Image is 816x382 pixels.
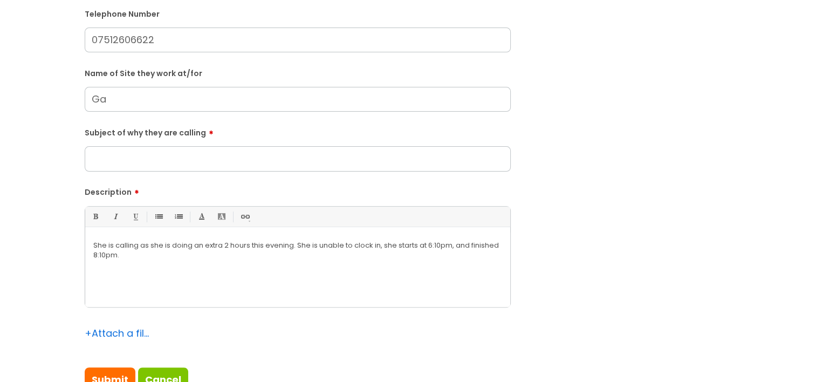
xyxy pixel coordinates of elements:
[85,125,511,138] label: Subject of why they are calling
[152,210,165,223] a: • Unordered List (Ctrl-Shift-7)
[108,210,122,223] a: Italic (Ctrl-I)
[238,210,251,223] a: Link
[128,210,142,223] a: Underline(Ctrl-U)
[215,210,228,223] a: Back Color
[88,210,102,223] a: Bold (Ctrl-B)
[85,8,511,19] label: Telephone Number
[195,210,208,223] a: Font Color
[85,325,149,342] div: Attach a file
[172,210,185,223] a: 1. Ordered List (Ctrl-Shift-8)
[85,184,511,197] label: Description
[93,241,502,260] p: She is calling as she is doing an extra 2 hours this evening. She is unable to clock in, she star...
[85,67,511,78] label: Name of Site they work at/for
